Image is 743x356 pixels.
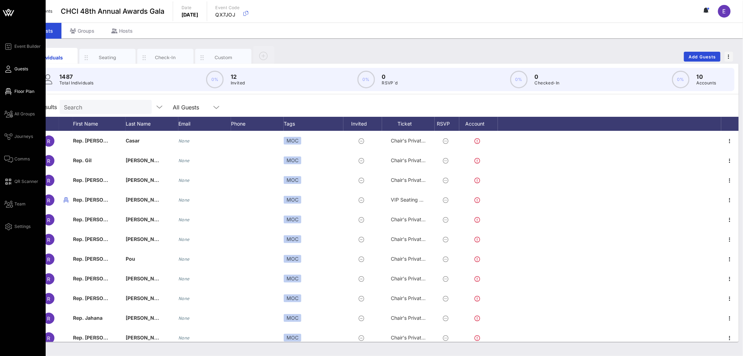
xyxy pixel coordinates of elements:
span: Chair's Private Reception [391,236,449,242]
button: Add Guests [684,52,721,62]
div: MOC [284,255,301,263]
span: R [47,217,51,223]
span: Chair's Private Reception [391,157,449,163]
span: Chair's Private Reception [391,256,449,262]
span: R [47,276,51,282]
div: Hosts [103,23,141,39]
span: Pou [126,256,135,262]
span: Guests [14,66,28,72]
span: Rep. [PERSON_NAME] [73,295,126,301]
span: Casar [126,138,140,144]
a: All Groups [4,110,35,118]
span: R [47,316,51,322]
div: Groups [61,23,103,39]
p: RSVP`d [382,80,398,87]
span: Rep. [PERSON_NAME] [73,216,126,222]
div: MOC [284,235,301,243]
div: All Guests [173,104,199,110]
p: 10 [697,72,716,81]
p: QX7JOJ [216,11,240,18]
a: Journeys [4,132,33,141]
span: Journeys [14,133,33,140]
span: VIP Seating & Chair's Private Reception [391,197,482,203]
p: 0 [382,72,398,81]
span: R [47,197,51,203]
div: MOC [284,334,301,342]
div: Individuals [34,54,65,61]
div: MOC [284,157,301,164]
i: None [178,138,190,144]
div: MOC [284,314,301,322]
i: None [178,237,190,242]
p: [DATE] [182,11,198,18]
div: Custom [208,54,239,61]
div: MOC [284,294,301,302]
div: MOC [284,196,301,204]
span: [PERSON_NAME] [126,315,167,321]
div: Ticket [382,117,435,131]
span: Chair's Private Reception [391,177,449,183]
span: Rep. [PERSON_NAME] [73,197,126,203]
span: Team [14,201,26,207]
span: Rep. [PERSON_NAME] [73,236,126,242]
span: R [47,178,51,184]
span: R [47,158,51,164]
span: Rep. [PERSON_NAME] [73,275,126,281]
i: None [178,296,190,301]
div: Phone [231,117,284,131]
i: None [178,276,190,281]
div: Email [178,117,231,131]
span: [PERSON_NAME] [126,197,167,203]
div: RSVP [435,117,459,131]
div: Check-In [150,54,181,61]
p: Accounts [697,80,716,87]
span: Chair's Private Reception [391,315,449,321]
span: R [47,237,51,243]
p: Event Code [216,4,240,11]
a: Event Builder [4,42,41,51]
span: [PERSON_NAME] [126,295,167,301]
span: [PERSON_NAME] [126,236,167,242]
div: All Guests [169,100,225,114]
a: QR Scanner [4,177,38,186]
div: MOC [284,176,301,184]
span: R [47,256,51,262]
span: [PERSON_NAME] [126,177,167,183]
a: Comms [4,155,30,163]
span: E [723,8,726,15]
p: Checked-In [535,80,560,87]
p: Total Individuals [59,80,94,87]
p: 0 [535,72,560,81]
span: Add Guests [689,54,716,59]
p: Invited [231,80,245,87]
span: Rep. Gil [73,157,92,163]
i: None [178,335,190,341]
span: Rep. [PERSON_NAME] [73,335,126,341]
i: None [178,178,190,183]
span: R [47,335,51,341]
p: Date [182,4,198,11]
p: 12 [231,72,245,81]
span: Chair's Private Reception [391,335,449,341]
span: [PERSON_NAME] [126,275,167,281]
i: None [178,316,190,321]
span: Chair's Private Reception [391,138,449,144]
a: Settings [4,222,31,231]
div: MOC [284,216,301,223]
span: Chair's Private Reception [391,295,449,301]
span: Comms [14,156,30,162]
p: 1487 [59,72,94,81]
div: Tags [284,117,343,131]
i: None [178,158,190,163]
div: First Name [73,117,126,131]
span: Chair's Private Reception [391,216,449,222]
a: Floor Plan [4,87,34,96]
span: CHCI 48th Annual Awards Gala [61,6,164,17]
span: Rep. [PERSON_NAME] [73,138,126,144]
span: Rep. [PERSON_NAME] [73,256,126,262]
span: Floor Plan [14,88,34,95]
div: Seating [92,54,123,61]
span: [PERSON_NAME] [PERSON_NAME] [126,216,210,222]
span: QR Scanner [14,178,38,185]
div: MOC [284,137,301,145]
